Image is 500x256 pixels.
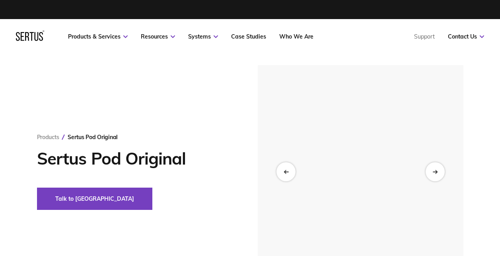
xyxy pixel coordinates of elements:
a: Case Studies [231,33,266,40]
a: Products [37,134,59,141]
button: Talk to [GEOGRAPHIC_DATA] [37,188,152,210]
a: Support [414,33,435,40]
h1: Sertus Pod Original [37,149,234,169]
a: Who We Are [279,33,313,40]
a: Contact Us [448,33,484,40]
a: Systems [188,33,218,40]
a: Products & Services [68,33,128,40]
a: Resources [141,33,175,40]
